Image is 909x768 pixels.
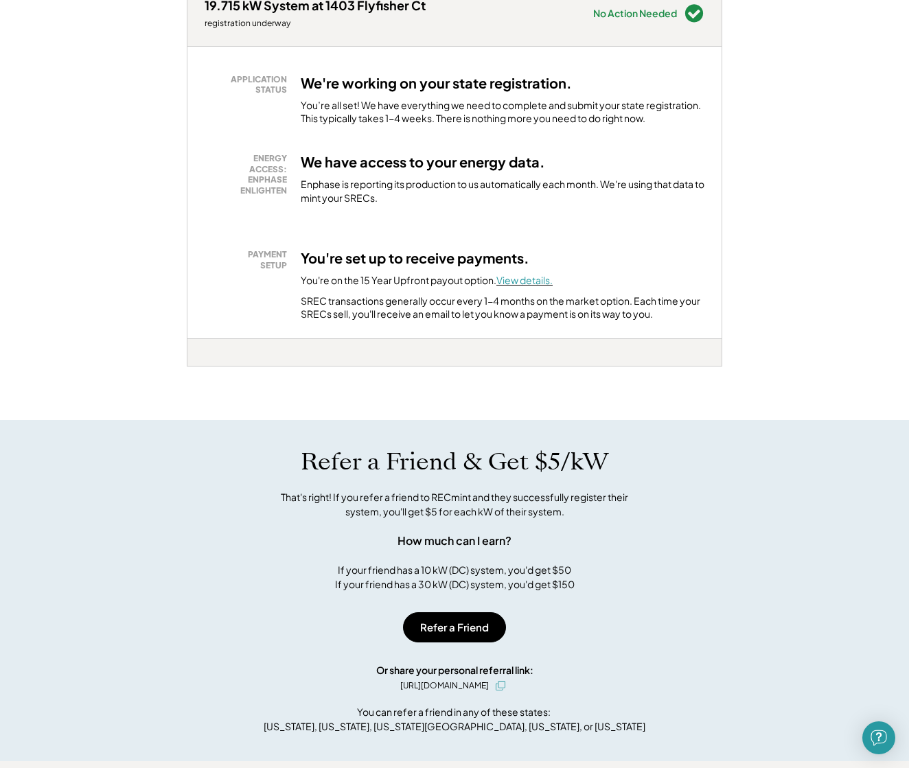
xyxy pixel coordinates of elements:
[301,249,529,267] h3: You're set up to receive payments.
[187,366,235,372] div: wa9t9i7w - VA Distributed
[403,612,506,642] button: Refer a Friend
[301,153,545,171] h3: We have access to your energy data.
[211,153,287,196] div: ENERGY ACCESS: ENPHASE ENLIGHTEN
[211,74,287,95] div: APPLICATION STATUS
[301,294,704,321] div: SREC transactions generally occur every 1-4 months on the market option. Each time your SRECs sel...
[376,663,533,677] div: Or share your personal referral link:
[492,677,509,694] button: click to copy
[862,721,895,754] div: Open Intercom Messenger
[400,679,489,692] div: [URL][DOMAIN_NAME]
[301,178,704,205] div: Enphase is reporting its production to us automatically each month. We're using that data to mint...
[205,18,426,29] div: registration underway
[264,705,645,734] div: You can refer a friend in any of these states: [US_STATE], [US_STATE], [US_STATE][GEOGRAPHIC_DATA...
[301,274,553,288] div: You're on the 15 Year Upfront payout option.
[266,490,643,519] div: That's right! If you refer a friend to RECmint and they successfully register their system, you'l...
[398,533,511,549] div: How much can I earn?
[301,99,704,126] div: You’re all set! We have everything we need to complete and submit your state registration. This t...
[593,8,677,18] div: No Action Needed
[301,447,608,476] h1: Refer a Friend & Get $5/kW
[301,74,572,92] h3: We're working on your state registration.
[496,274,553,286] a: View details.
[211,249,287,270] div: PAYMENT SETUP
[335,563,575,592] div: If your friend has a 10 kW (DC) system, you'd get $50 If your friend has a 30 kW (DC) system, you...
